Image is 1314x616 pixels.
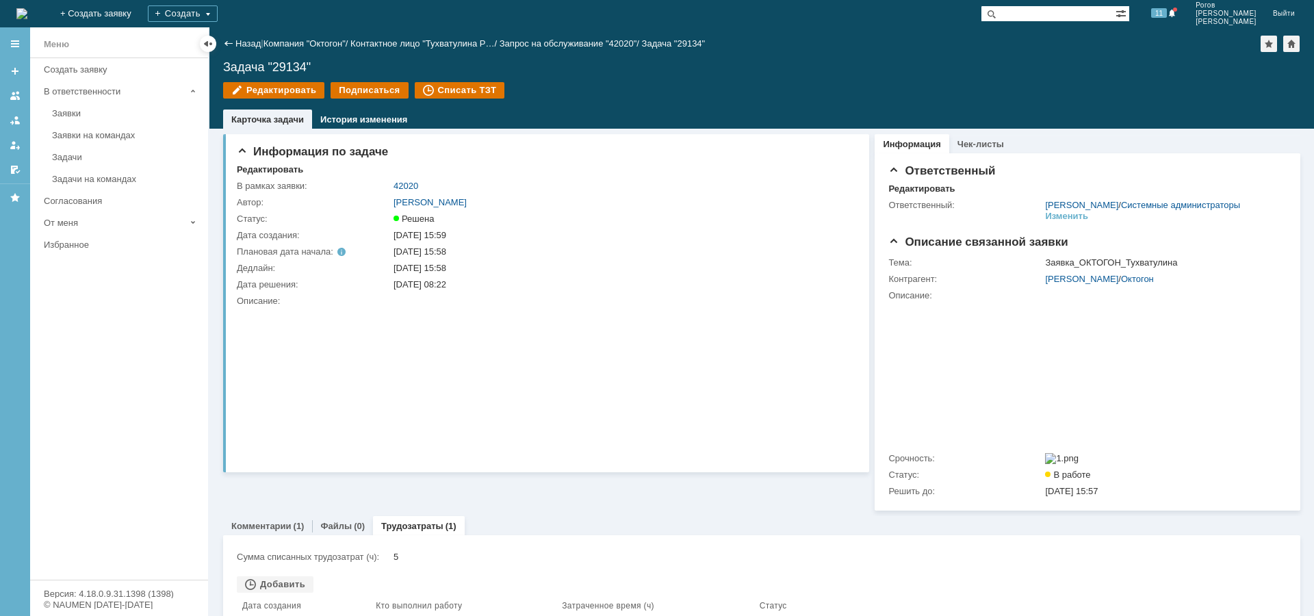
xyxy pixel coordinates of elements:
[52,174,200,184] div: Задачи на командах
[1045,200,1118,210] a: [PERSON_NAME]
[320,114,407,125] a: История изменения
[148,5,218,22] div: Создать
[44,600,194,609] div: © NAUMEN [DATE]-[DATE]
[47,125,205,146] a: Заявки на командах
[888,486,1042,497] div: Решить до:
[888,290,1283,301] div: Описание:
[237,181,391,192] div: В рамках заявки:
[883,139,940,149] a: Информация
[237,552,391,563] div: Сумма списанных трудозатрат (ч):
[4,85,26,107] a: Заявки на командах
[1045,211,1088,222] div: Изменить
[1045,470,1090,480] span: В работе
[1121,200,1240,210] a: Системные администраторы
[888,470,1042,480] div: Статус:
[1196,18,1257,26] span: [PERSON_NAME]
[394,197,467,207] a: [PERSON_NAME]
[47,146,205,168] a: Задачи
[350,38,500,49] div: /
[1116,6,1129,19] span: Расширенный поиск
[888,164,995,177] span: Ответственный
[237,263,391,274] div: Дедлайн:
[320,521,352,531] a: Файлы
[394,246,849,257] div: [DATE] 15:58
[223,60,1300,74] div: Задача "29134"
[38,59,205,80] a: Создать заявку
[642,38,706,49] div: Задача "29134"
[16,8,27,19] img: logo
[888,274,1042,285] div: Контрагент:
[394,181,418,191] a: 42020
[263,38,346,49] a: Компания "Октогон"
[44,240,185,250] div: Избранное
[888,183,955,194] div: Редактировать
[1283,36,1300,52] div: Сделать домашней страницей
[1045,486,1098,496] span: [DATE] 15:57
[1045,274,1118,284] a: [PERSON_NAME]
[394,263,849,274] div: [DATE] 15:58
[237,246,374,257] div: Плановая дата начала:
[263,38,350,49] div: /
[16,8,27,19] a: Перейти на домашнюю страницу
[237,145,388,158] span: Информация по задаче
[888,453,1042,464] div: Срочность:
[888,235,1068,248] span: Описание связанной заявки
[44,86,185,97] div: В ответственности
[47,168,205,190] a: Задачи на командах
[44,589,194,598] div: Версия: 4.18.0.9.31.1398 (1398)
[354,521,365,531] div: (0)
[261,38,263,48] div: |
[52,108,200,118] div: Заявки
[294,521,305,531] div: (1)
[381,521,443,531] a: Трудозатраты
[4,60,26,82] a: Создать заявку
[237,164,303,175] div: Редактировать
[1121,274,1154,284] a: Октогон
[888,257,1042,268] div: Тема:
[4,134,26,156] a: Мои заявки
[235,38,261,49] a: Назад
[1045,274,1280,285] div: /
[237,214,391,224] div: Статус:
[52,130,200,140] div: Заявки на командах
[44,218,185,228] div: От меня
[231,521,292,531] a: Комментарии
[1045,453,1079,464] img: 1.png
[4,110,26,131] a: Заявки в моей ответственности
[237,197,391,208] div: Автор:
[231,114,304,125] a: Карточка задачи
[1196,10,1257,18] span: [PERSON_NAME]
[44,36,69,53] div: Меню
[350,38,494,49] a: Контактное лицо "Тухватулина Р…
[47,103,205,124] a: Заявки
[500,38,637,49] a: Запрос на обслуживание "42020"
[237,279,391,290] div: Дата решения:
[237,230,391,241] div: Дата создания:
[446,521,456,531] div: (1)
[394,230,849,241] div: [DATE] 15:59
[957,139,1004,149] a: Чек-листы
[44,196,200,206] div: Согласования
[1151,8,1167,18] span: 11
[1045,257,1280,268] div: Заявка_ОКТОГОН_Тухватулина
[394,214,434,224] span: Решена
[200,36,216,52] div: Скрыть меню
[1196,1,1257,10] span: Рогов
[1045,200,1240,211] div: /
[4,159,26,181] a: Мои согласования
[1261,36,1277,52] div: Добавить в избранное
[394,552,858,563] div: 5
[237,296,852,307] div: Описание:
[44,64,200,75] div: Создать заявку
[888,200,1042,211] div: Ответственный:
[52,152,200,162] div: Задачи
[394,279,849,290] div: [DATE] 08:22
[38,190,205,211] a: Согласования
[500,38,642,49] div: /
